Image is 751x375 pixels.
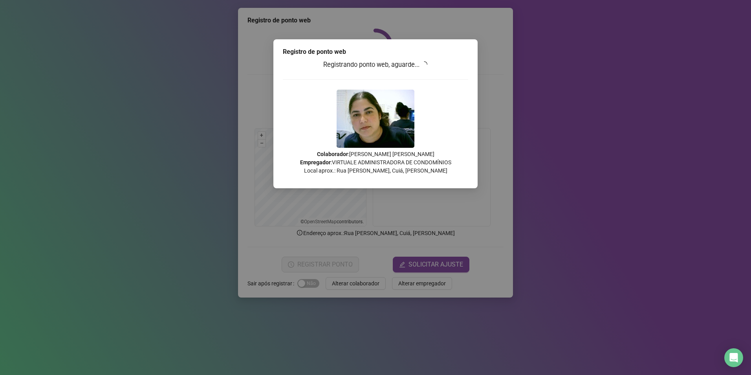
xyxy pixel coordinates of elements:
[283,47,468,57] div: Registro de ponto web
[300,159,331,165] strong: Empregador
[283,150,468,175] p: : [PERSON_NAME] [PERSON_NAME] : VIRTUALE ADMINISTRADORA DE CONDOMÍNIOS Local aprox.: Rua [PERSON_...
[337,90,414,148] img: 2Q==
[283,60,468,70] h3: Registrando ponto web, aguarde...
[724,348,743,367] div: Open Intercom Messenger
[420,60,429,69] span: loading
[317,151,348,157] strong: Colaborador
